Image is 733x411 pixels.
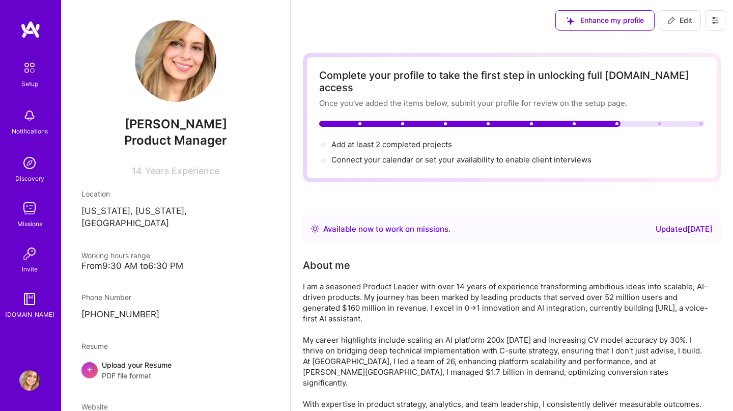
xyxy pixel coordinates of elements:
[81,402,108,411] span: Website
[81,117,270,132] span: [PERSON_NAME]
[19,289,40,309] img: guide book
[145,166,219,176] span: Years Experience
[566,17,574,25] i: icon SuggestedTeams
[19,370,40,391] img: User Avatar
[659,10,701,31] button: Edit
[12,126,48,136] div: Notifications
[81,342,108,350] span: Resume
[124,133,227,148] span: Product Manager
[5,309,54,320] div: [DOMAIN_NAME]
[323,223,450,235] div: Available now to work on missions .
[87,364,93,374] span: +
[19,198,40,218] img: teamwork
[81,205,270,230] p: [US_STATE], [US_STATE], [GEOGRAPHIC_DATA]
[21,78,38,89] div: Setup
[102,360,172,381] div: Upload your Resume
[19,243,40,264] img: Invite
[319,69,704,94] div: Complete your profile to take the first step in unlocking full [DOMAIN_NAME] access
[656,223,713,235] div: Updated [DATE]
[81,293,131,302] span: Phone Number
[17,218,42,229] div: Missions
[81,360,270,381] div: +Upload your ResumePDF file format
[331,155,591,165] span: Connect your calendar or set your availability to enable client interviews
[81,309,270,321] p: [PHONE_NUMBER]
[331,140,452,149] span: Add at least 2 completed projects
[17,370,42,391] a: User Avatar
[311,225,319,233] img: Availability
[22,264,38,275] div: Invite
[566,15,644,25] span: Enhance my profile
[81,251,150,260] span: Working hours range
[102,370,172,381] span: PDF file format
[303,258,350,273] div: About me
[19,153,40,173] img: discovery
[132,166,142,176] span: 14
[81,188,270,199] div: Location
[20,20,41,39] img: logo
[81,261,270,271] div: From 9:30 AM to 6:30 PM
[555,10,655,31] button: Enhance my profile
[667,15,692,25] span: Edit
[19,105,40,126] img: bell
[319,98,704,108] div: Once you’ve added the items below, submit your profile for review on the setup page.
[15,173,44,184] div: Discovery
[135,20,216,102] img: User Avatar
[19,57,40,78] img: setup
